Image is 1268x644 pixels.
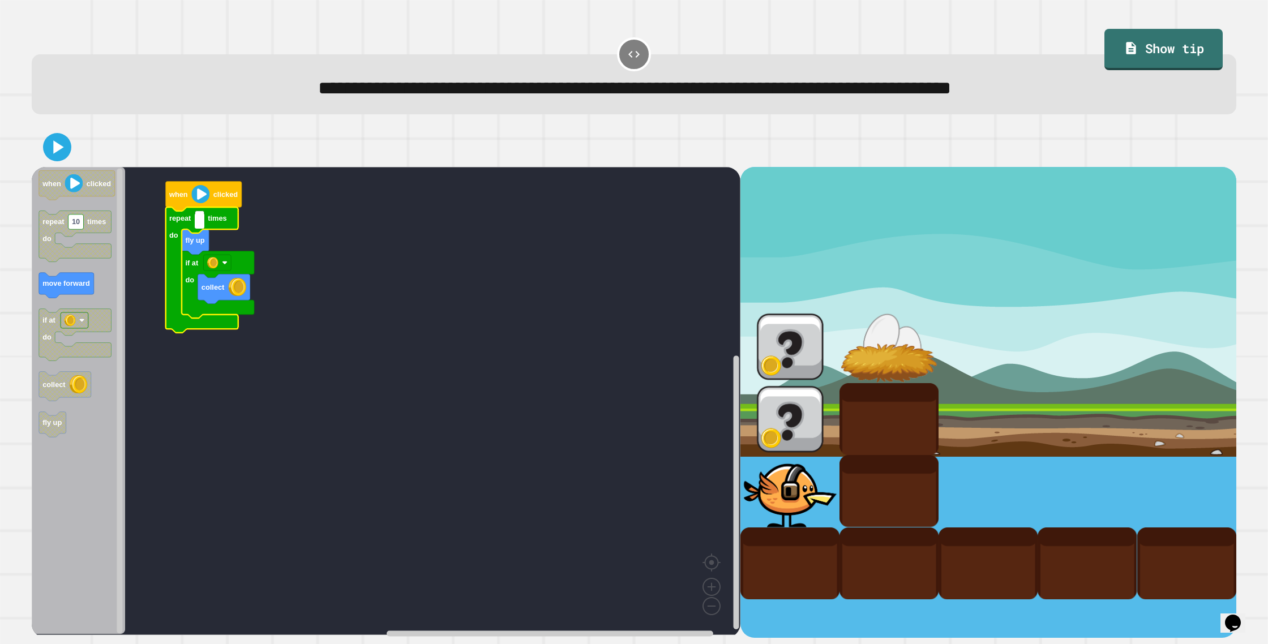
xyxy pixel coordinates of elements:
a: Show tip [1104,29,1223,70]
text: 10 [72,217,80,226]
div: Blockly Workspace [32,167,740,638]
text: if at [185,258,198,267]
text: do [169,230,178,239]
text: do [42,234,52,243]
text: collect [42,380,66,389]
text: fly up [42,419,62,427]
text: when [169,190,188,199]
text: when [42,179,61,187]
iframe: chat widget [1220,599,1257,633]
text: collect [202,283,225,291]
text: times [208,214,226,222]
text: fly up [185,236,204,244]
text: repeat [169,214,191,222]
text: times [87,217,106,226]
text: do [185,275,194,284]
text: move forward [42,280,90,288]
text: clicked [213,190,238,199]
text: repeat [42,217,65,226]
text: do [42,333,52,342]
text: clicked [87,179,111,187]
text: if at [42,316,55,325]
